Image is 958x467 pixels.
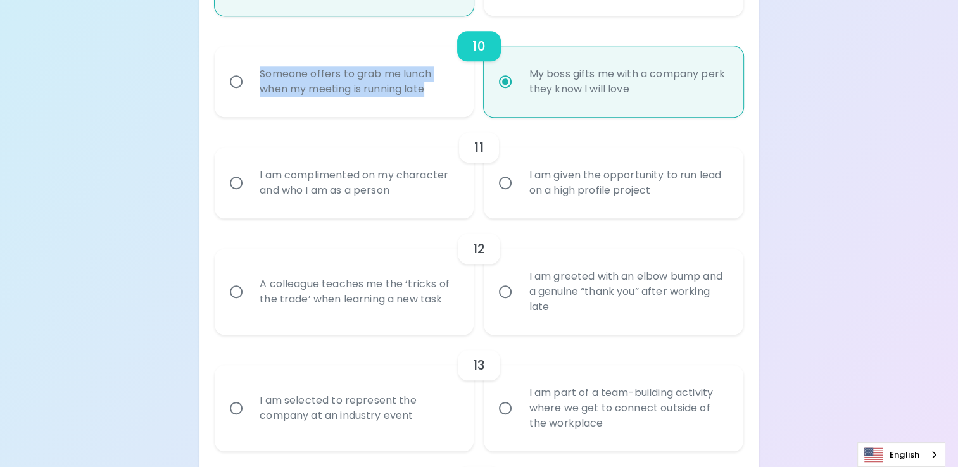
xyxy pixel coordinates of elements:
div: A colleague teaches me the ‘tricks of the trade’ when learning a new task [249,261,467,322]
div: I am selected to represent the company at an industry event [249,378,467,439]
div: choice-group-check [215,218,743,335]
aside: Language selected: English [857,442,945,467]
h6: 11 [474,137,483,158]
div: I am complimented on my character and who I am as a person [249,153,467,213]
div: I am part of a team-building activity where we get to connect outside of the workplace [519,370,736,446]
a: English [858,443,945,466]
div: choice-group-check [215,16,743,117]
div: My boss gifts me with a company perk they know I will love [519,51,736,112]
div: Language [857,442,945,467]
div: choice-group-check [215,335,743,451]
div: Someone offers to grab me lunch when my meeting is running late [249,51,467,112]
h6: 13 [473,355,485,375]
h6: 12 [473,239,485,259]
div: choice-group-check [215,117,743,218]
div: I am given the opportunity to run lead on a high profile project [519,153,736,213]
div: I am greeted with an elbow bump and a genuine “thank you” after working late [519,254,736,330]
h6: 10 [472,36,485,56]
